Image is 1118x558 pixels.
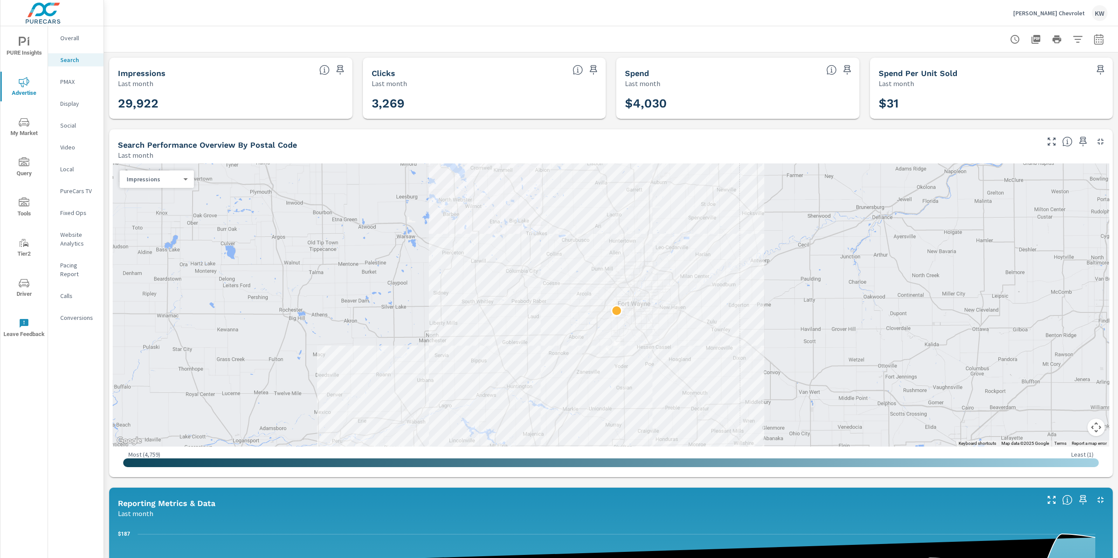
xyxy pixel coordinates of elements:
div: Video [48,141,104,154]
span: Save this to your personalized report [1076,135,1090,149]
p: Search [60,55,97,64]
span: My Market [3,117,45,139]
div: Search [48,53,104,66]
span: PURE Insights [3,37,45,58]
span: Query [3,157,45,179]
p: Most ( 4,759 ) [128,451,160,458]
div: nav menu [0,26,48,348]
img: Google [115,435,144,447]
div: Impressions [120,175,187,184]
h5: Search Performance Overview By Postal Code [118,140,297,149]
h5: Reporting Metrics & Data [118,499,215,508]
p: Conversions [60,313,97,322]
h3: 29,922 [118,96,344,111]
p: Last month [625,78,660,89]
h3: 3,269 [372,96,597,111]
h3: $31 [879,96,1104,111]
span: Save this to your personalized report [333,63,347,77]
p: Last month [118,508,153,519]
p: Overall [60,34,97,42]
span: The number of times an ad was clicked by a consumer. [573,65,583,75]
div: Fixed Ops [48,206,104,219]
p: Video [60,143,97,152]
p: Website Analytics [60,230,97,248]
div: PMAX [48,75,104,88]
span: Map data ©2025 Google [1001,441,1049,446]
p: Local [60,165,97,173]
span: Advertise [3,77,45,98]
p: Display [60,99,97,108]
p: PMAX [60,77,97,86]
div: Calls [48,289,104,302]
p: Fixed Ops [60,208,97,217]
span: Tier2 [3,238,45,259]
span: Save this to your personalized report [587,63,600,77]
h5: Impressions [118,69,166,78]
button: Apply Filters [1069,31,1087,48]
button: Minimize Widget [1094,135,1108,149]
p: Last month [372,78,407,89]
div: Social [48,119,104,132]
text: $187 [118,531,130,537]
h5: Spend [625,69,649,78]
div: Conversions [48,311,104,324]
span: Understand Search performance data by postal code. Individual postal codes can be selected and ex... [1062,136,1073,147]
div: Pacing Report [48,259,104,281]
span: Save this to your personalized report [1094,63,1108,77]
p: PureCars TV [60,187,97,195]
button: Make Fullscreen [1045,135,1059,149]
span: Leave Feedback [3,318,45,340]
p: Last month [879,78,914,89]
span: Save this to your personalized report [1076,493,1090,507]
button: Print Report [1048,31,1066,48]
div: PureCars TV [48,184,104,198]
h3: $4,030 [625,96,851,111]
p: Social [60,121,97,130]
span: Understand Search data over time and see how metrics compare to each other. [1062,495,1073,505]
span: The amount of money spent on advertising during the period. [826,65,837,75]
div: KW [1092,5,1108,21]
p: Calls [60,291,97,300]
span: Tools [3,198,45,219]
div: Website Analytics [48,228,104,250]
span: Save this to your personalized report [840,63,854,77]
button: Select Date Range [1090,31,1108,48]
button: Minimize Widget [1094,493,1108,507]
h5: Clicks [372,69,395,78]
a: Report a map error [1072,441,1107,446]
p: [PERSON_NAME] Chevrolet [1013,9,1085,17]
div: Local [48,163,104,176]
a: Open this area in Google Maps (opens a new window) [115,435,144,447]
p: Least ( 1 ) [1071,451,1094,458]
a: Terms (opens in new tab) [1054,441,1066,446]
span: Driver [3,278,45,299]
h5: Spend Per Unit Sold [879,69,957,78]
p: Pacing Report [60,261,97,278]
p: Impressions [127,175,180,183]
div: Display [48,97,104,110]
span: The number of times an ad was shown on your behalf. [319,65,330,75]
button: "Export Report to PDF" [1027,31,1045,48]
div: Overall [48,31,104,45]
p: Last month [118,150,153,160]
button: Make Fullscreen [1045,493,1059,507]
button: Keyboard shortcuts [959,440,996,447]
button: Map camera controls [1087,419,1105,436]
p: Last month [118,78,153,89]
